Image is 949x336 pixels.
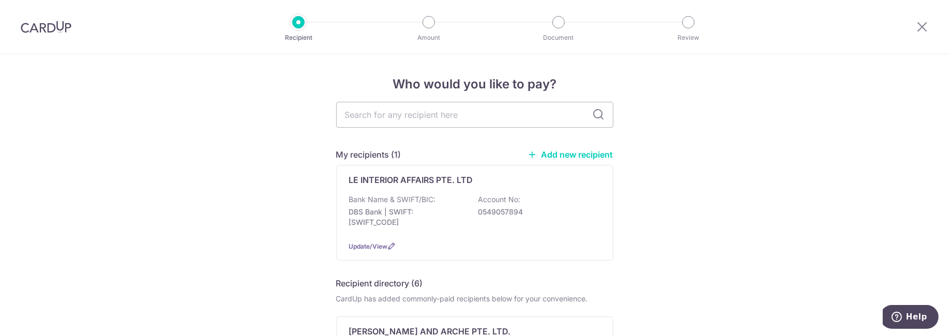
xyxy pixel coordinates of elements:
p: 0549057894 [478,207,594,217]
p: Bank Name & SWIFT/BIC: [349,194,436,205]
p: Document [520,33,597,43]
p: LE INTERIOR AFFAIRS PTE. LTD [349,174,473,186]
p: Account No: [478,194,521,205]
h5: Recipient directory (6) [336,277,423,289]
a: Add new recipient [528,149,613,160]
p: Recipient [260,33,337,43]
p: DBS Bank | SWIFT: [SWIFT_CODE] [349,207,465,227]
img: CardUp [21,21,71,33]
input: Search for any recipient here [336,102,613,128]
a: Update/View [349,242,388,250]
div: CardUp has added commonly-paid recipients below for your convenience. [336,294,613,304]
p: Review [650,33,727,43]
iframe: Opens a widget where you can find more information [883,305,939,331]
h4: Who would you like to pay? [336,75,613,94]
h5: My recipients (1) [336,148,401,161]
p: Amount [390,33,467,43]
